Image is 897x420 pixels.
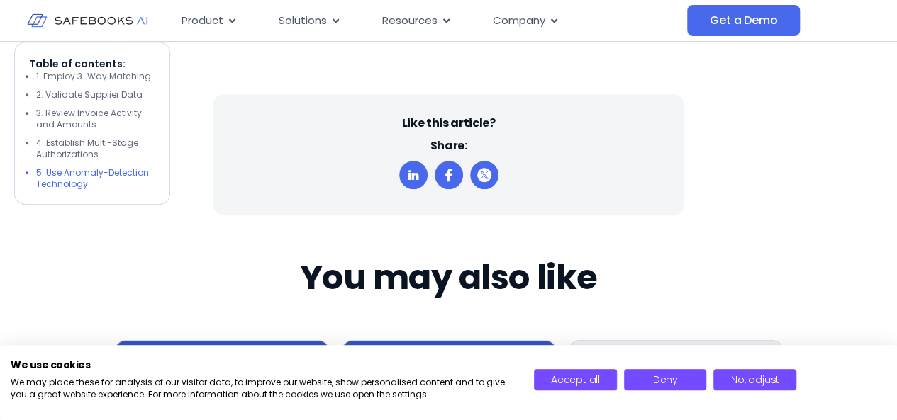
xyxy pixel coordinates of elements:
p: We may place these for analysis of our visitor data, to improve our website, show personalised co... [11,377,513,401]
span: Company [493,13,545,29]
h6: Like this article? [401,115,495,131]
p: Table of contents: [29,57,155,71]
span: Deny [652,373,677,387]
nav: Menu [170,7,687,35]
li: 2. Validate Supplier Data [36,89,155,101]
h6: Share: [430,138,467,154]
li: 5. Use Anomaly-Detection Technology [36,167,155,190]
li: 4. Establish Multi-Stage Authorizations [36,137,155,160]
h2: You may also like [300,258,598,297]
li: 1. Employ 3-Way Matching [36,71,155,82]
span: Solutions [279,13,327,29]
span: No, adjust [731,373,779,387]
h2: We use cookies [11,358,513,371]
button: Deny all cookies [624,369,707,390]
span: Resources [382,13,438,29]
div: Menu Toggle [170,7,687,35]
span: Accept all [551,373,600,387]
a: Get a Demo [687,5,800,36]
button: Accept all cookies [534,369,617,390]
span: Get a Demo [710,13,777,28]
span: Product [182,13,223,29]
li: 3. Review Invoice Activity and Amounts [36,108,155,130]
button: Adjust cookie preferences [713,369,796,390]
